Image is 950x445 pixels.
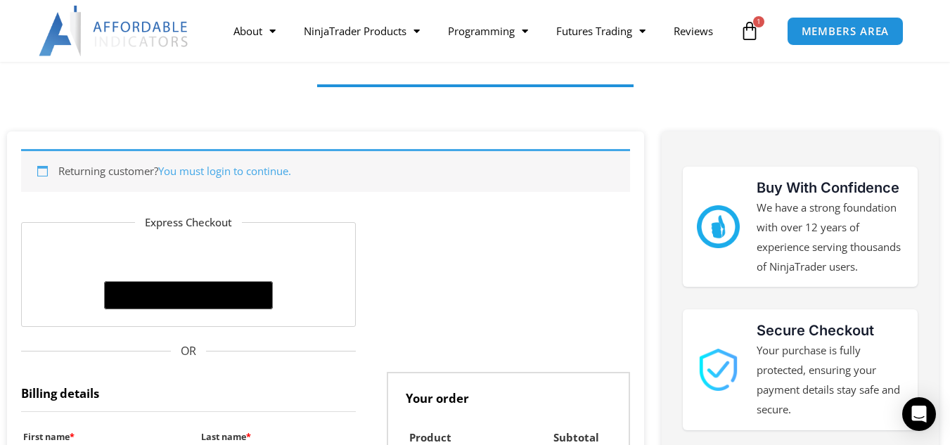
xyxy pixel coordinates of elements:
[697,205,740,248] img: mark thumbs good 43913 | Affordable Indicators – NinjaTrader
[219,15,290,47] a: About
[802,26,890,37] span: MEMBERS AREA
[902,397,936,431] div: Open Intercom Messenger
[158,164,291,178] a: You must login to continue.
[434,15,542,47] a: Programming
[21,149,630,192] div: Returning customer?
[21,341,356,362] span: OR
[290,15,434,47] a: NinjaTrader Products
[787,17,904,46] a: MEMBERS AREA
[697,349,740,392] img: 1000913 | Affordable Indicators – NinjaTrader
[135,213,242,233] legend: Express Checkout
[542,15,660,47] a: Futures Trading
[757,320,904,341] h3: Secure Checkout
[387,372,630,418] h3: Your order
[719,11,781,51] a: 1
[753,16,764,27] span: 1
[757,177,904,198] h3: Buy With Confidence
[660,15,727,47] a: Reviews
[757,198,904,276] p: We have a strong foundation with over 12 years of experience serving thousands of NinjaTrader users.
[39,6,190,56] img: LogoAI | Affordable Indicators – NinjaTrader
[757,341,904,419] p: Your purchase is fully protected, ensuring your payment details stay safe and secure.
[21,372,356,412] h3: Billing details
[104,281,273,309] button: Buy with GPay
[219,15,736,47] nav: Menu
[101,240,276,277] iframe: Secure express checkout frame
